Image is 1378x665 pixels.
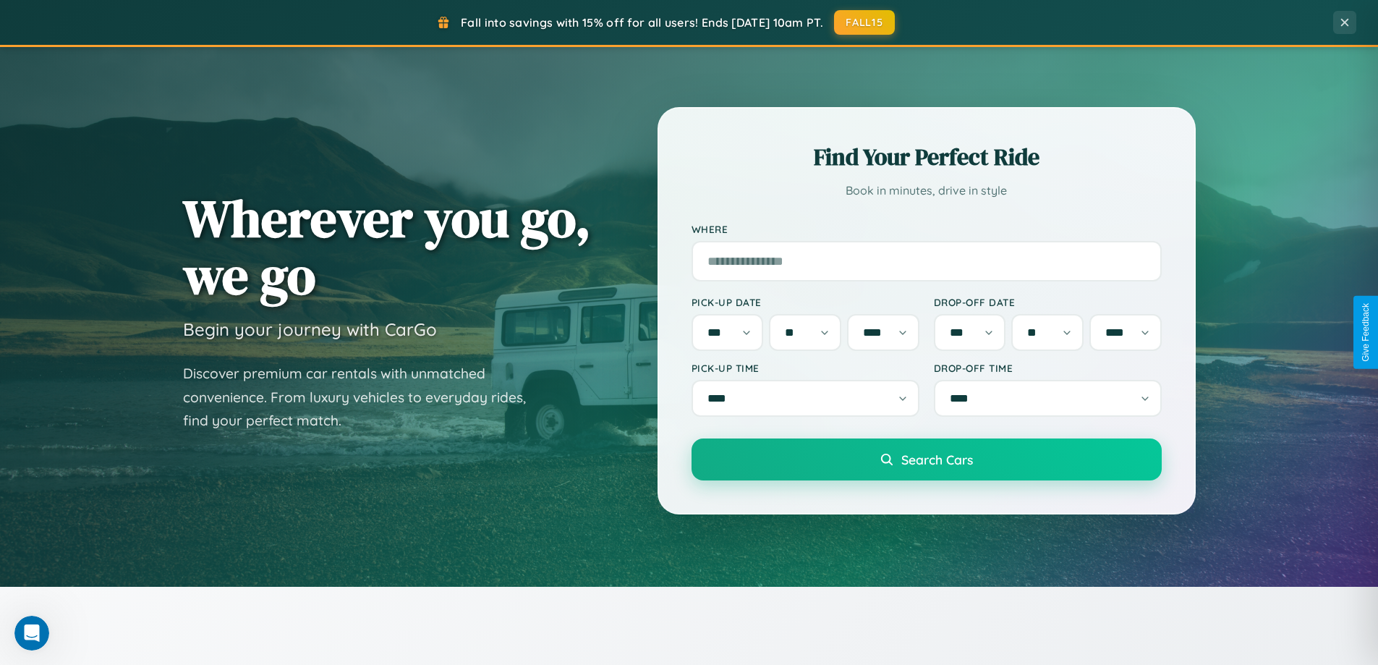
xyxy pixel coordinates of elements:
[183,318,437,340] h3: Begin your journey with CarGo
[934,296,1162,308] label: Drop-off Date
[461,15,823,30] span: Fall into savings with 15% off for all users! Ends [DATE] 10am PT.
[692,439,1162,480] button: Search Cars
[692,223,1162,235] label: Where
[834,10,895,35] button: FALL15
[692,362,919,374] label: Pick-up Time
[901,452,973,467] span: Search Cars
[692,296,919,308] label: Pick-up Date
[183,362,545,433] p: Discover premium car rentals with unmatched convenience. From luxury vehicles to everyday rides, ...
[692,141,1162,173] h2: Find Your Perfect Ride
[14,616,49,651] iframe: Intercom live chat
[692,180,1162,201] p: Book in minutes, drive in style
[1361,303,1371,362] div: Give Feedback
[183,190,591,304] h1: Wherever you go, we go
[934,362,1162,374] label: Drop-off Time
